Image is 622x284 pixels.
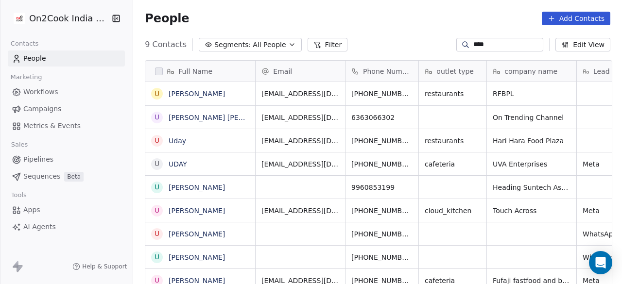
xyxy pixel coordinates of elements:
[23,205,40,215] span: Apps
[6,36,43,51] span: Contacts
[169,207,225,215] a: [PERSON_NAME]
[23,171,60,182] span: Sequences
[351,113,413,122] span: 6363066302
[145,61,255,82] div: Full Name
[351,206,413,216] span: [PHONE_NUMBER]
[308,38,348,51] button: Filter
[504,67,557,76] span: company name
[542,12,610,25] button: Add Contacts
[8,50,125,67] a: People
[351,183,413,192] span: 9960853199
[425,136,481,146] span: restaurants
[256,61,345,82] div: Email
[12,10,105,27] button: On2Cook India Pvt. Ltd.
[351,252,413,262] span: [PHONE_NUMBER]
[351,89,413,99] span: [PHONE_NUMBER]
[23,53,46,64] span: People
[351,229,413,239] span: [PHONE_NUMBER]
[8,219,125,235] a: AI Agents
[493,206,570,216] span: Touch Across
[169,160,187,168] a: UDAY
[155,89,159,99] div: U
[425,206,481,216] span: cloud_kitchen
[425,159,481,169] span: cafeteria
[346,61,418,82] div: Phone Number
[82,263,127,270] span: Help & Support
[8,84,125,100] a: Workflows
[23,154,53,165] span: Pipelines
[155,229,159,239] div: U
[493,113,570,122] span: On Trending Channel
[261,206,339,216] span: [EMAIL_ADDRESS][DOMAIN_NAME]
[8,118,125,134] a: Metrics & Events
[169,253,225,261] a: [PERSON_NAME]
[155,182,159,192] div: U
[155,135,159,146] div: U
[261,136,339,146] span: [EMAIL_ADDRESS][DOMAIN_NAME]
[363,67,413,76] span: Phone Number
[425,89,481,99] span: restaurants
[29,12,109,25] span: On2Cook India Pvt. Ltd.
[169,90,225,98] a: [PERSON_NAME]
[261,159,339,169] span: [EMAIL_ADDRESS][DOMAIN_NAME]
[8,151,125,167] a: Pipelines
[261,113,339,122] span: [EMAIL_ADDRESS][DOMAIN_NAME]
[273,67,292,76] span: Email
[493,136,570,146] span: Hari Hara Food Plaza
[351,159,413,169] span: [PHONE_NUMBER]
[589,251,612,274] div: Open Intercom Messenger
[8,202,125,218] a: Apps
[23,104,61,114] span: Campaigns
[169,184,225,191] a: [PERSON_NAME]
[493,89,570,99] span: RFBPL
[145,39,187,50] span: 9 Contacts
[178,67,212,76] span: Full Name
[8,101,125,117] a: Campaigns
[253,40,286,50] span: All People
[8,168,125,184] a: SequencesBeta
[436,67,474,76] span: outlet type
[64,172,84,182] span: Beta
[14,13,25,24] img: on2cook%20logo-04%20copy.jpg
[155,252,159,262] div: U
[419,61,486,82] div: outlet type
[155,112,159,122] div: U
[155,159,159,169] div: U
[487,61,576,82] div: company name
[493,159,570,169] span: UVA Enterprises
[555,38,610,51] button: Edit View
[214,40,251,50] span: Segments:
[145,11,189,26] span: People
[493,183,570,192] span: Heading Suntech Associates
[7,188,31,202] span: Tools
[23,121,81,131] span: Metrics & Events
[261,89,339,99] span: [EMAIL_ADDRESS][DOMAIN_NAME]
[169,137,186,145] a: Uday
[72,263,127,270] a: Help & Support
[6,70,46,84] span: Marketing
[23,87,58,97] span: Workflows
[7,137,32,152] span: Sales
[351,136,413,146] span: [PHONE_NUMBER]
[169,114,284,121] a: [PERSON_NAME] [PERSON_NAME]
[169,230,225,238] a: [PERSON_NAME]
[23,222,56,232] span: AI Agents
[155,205,159,216] div: U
